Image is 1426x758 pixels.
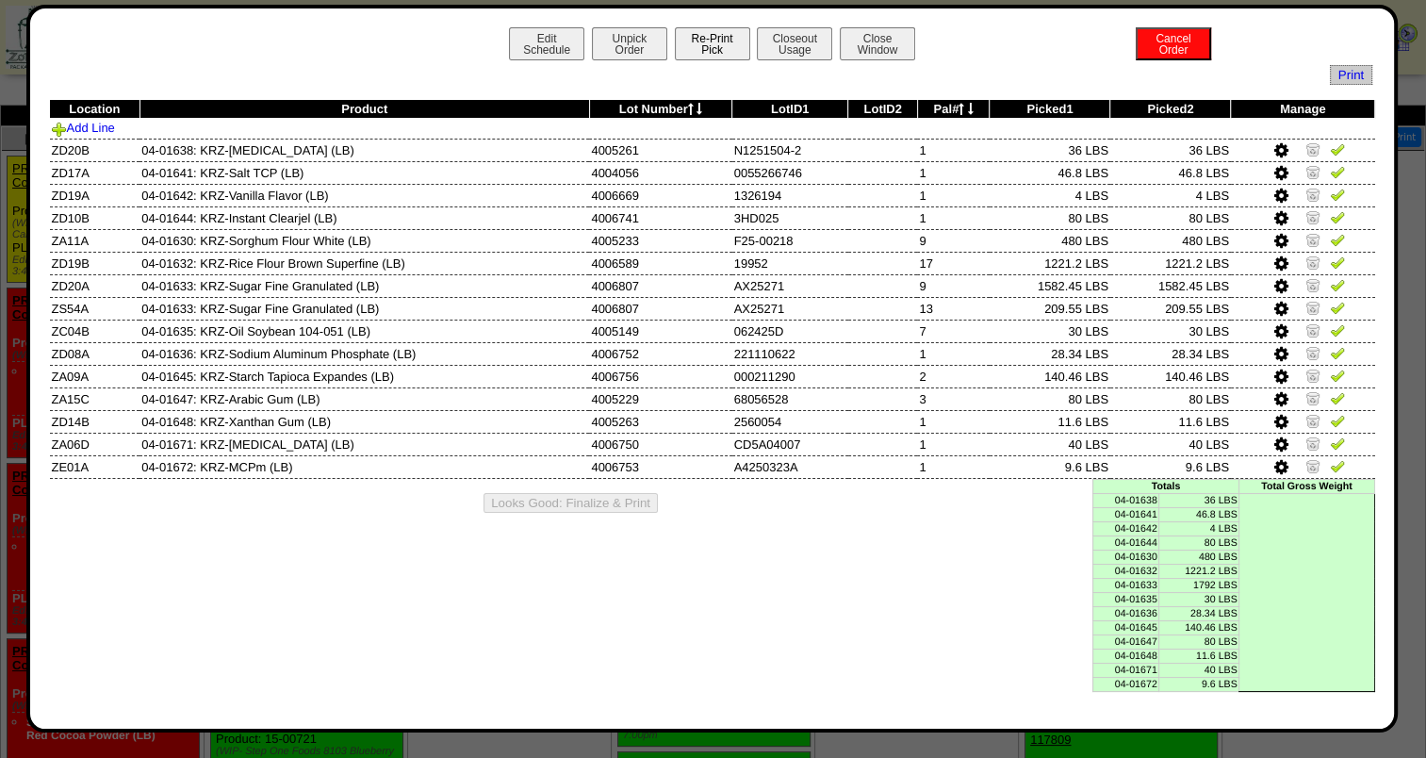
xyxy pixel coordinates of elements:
td: 209.55 LBS [1110,297,1231,320]
td: 04-01642: KRZ-Vanilla Flavor (LB) [139,184,589,206]
td: 140.46 LBS [990,365,1110,387]
button: CloseoutUsage [757,27,832,60]
td: 28.34 LBS [1110,342,1231,365]
td: ZD19B [50,252,140,274]
td: 7 [917,320,990,342]
td: ZD20B [50,139,140,161]
td: Total Gross Weight [1238,479,1374,493]
td: 4006756 [589,365,731,387]
img: Verify Pick [1330,322,1345,338]
td: 04-01638: KRZ-[MEDICAL_DATA] (LB) [139,139,589,161]
td: 80 LBS [1110,206,1231,229]
td: 04-01630: KRZ-Sorghum Flour White (LB) [139,229,589,252]
img: Verify Pick [1330,368,1345,383]
td: 1 [917,342,990,365]
img: Zero Item and Verify [1305,458,1320,473]
td: 3HD025 [732,206,848,229]
td: 209.55 LBS [990,297,1110,320]
td: 04-01633 [1093,578,1159,592]
th: Manage [1231,100,1375,119]
td: AX25271 [732,274,848,297]
td: 1 [917,455,990,478]
th: LotID1 [732,100,848,119]
td: AX25271 [732,297,848,320]
td: 04-01647 [1093,634,1159,649]
img: Verify Pick [1330,187,1345,202]
td: 4006750 [589,433,731,455]
img: Zero Item and Verify [1305,187,1320,202]
img: Verify Pick [1330,164,1345,179]
td: 1221.2 LBS [990,252,1110,274]
td: 04-01644: KRZ-Instant Clearjel (LB) [139,206,589,229]
td: 46.8 LBS [990,161,1110,184]
td: 140.46 LBS [1110,365,1231,387]
td: 4005263 [589,410,731,433]
td: 4005261 [589,139,731,161]
td: 9 [917,229,990,252]
td: 04-01671: KRZ-[MEDICAL_DATA] (LB) [139,433,589,455]
td: 1 [917,184,990,206]
img: Verify Pick [1330,345,1345,360]
td: 1792 LBS [1158,578,1238,592]
td: ZD17A [50,161,140,184]
td: ZD19A [50,184,140,206]
td: 4006589 [589,252,731,274]
th: Picked1 [990,100,1110,119]
td: 68056528 [732,387,848,410]
td: 04-01635: KRZ-Oil Soybean 104-051 (LB) [139,320,589,342]
td: ZD20A [50,274,140,297]
td: F25-00218 [732,229,848,252]
td: 04-01633: KRZ-Sugar Fine Granulated (LB) [139,274,589,297]
img: Zero Item and Verify [1305,141,1320,157]
td: 30 LBS [1158,592,1238,606]
td: 46.8 LBS [1110,161,1231,184]
td: Totals [1093,479,1239,493]
td: 40 LBS [1110,433,1231,455]
td: ZA06D [50,433,140,455]
td: A4250323A [732,455,848,478]
td: ZC04B [50,320,140,342]
button: CancelOrder [1136,27,1211,60]
img: Verify Pick [1330,277,1345,292]
th: Picked2 [1110,100,1231,119]
td: 4006753 [589,455,731,478]
td: 1221.2 LBS [1110,252,1231,274]
td: 1 [917,206,990,229]
td: 2560054 [732,410,848,433]
th: Pal# [917,100,990,119]
td: 4006669 [589,184,731,206]
td: 04-01636: KRZ-Sodium Aluminum Phosphate (LB) [139,342,589,365]
td: 4006807 [589,297,731,320]
th: Product [139,100,589,119]
img: Zero Item and Verify [1305,300,1320,315]
td: 11.6 LBS [990,410,1110,433]
img: Zero Item and Verify [1305,436,1320,451]
td: 480 LBS [990,229,1110,252]
img: Verify Pick [1330,141,1345,157]
td: 4 LBS [990,184,1110,206]
td: 04-01647: KRZ-Arabic Gum (LB) [139,387,589,410]
img: Verify Pick [1330,232,1345,247]
img: Add Item to Order [52,122,67,137]
td: 04-01644 [1093,536,1159,550]
img: Verify Pick [1330,390,1345,405]
a: CloseWindow [838,42,917,57]
td: 30 LBS [990,320,1110,342]
td: 4006752 [589,342,731,365]
td: CD5A04007 [732,433,848,455]
td: 4004056 [589,161,731,184]
td: 9.6 LBS [1158,677,1238,691]
td: 80 LBS [1110,387,1231,410]
td: 480 LBS [1110,229,1231,252]
td: 4005233 [589,229,731,252]
td: 04-01671 [1093,663,1159,677]
td: 1 [917,433,990,455]
button: EditSchedule [509,27,584,60]
td: 1582.45 LBS [1110,274,1231,297]
button: UnpickOrder [592,27,667,60]
td: 80 LBS [1158,536,1238,550]
td: 28.34 LBS [1158,606,1238,620]
td: 04-01672: KRZ-MCPm (LB) [139,455,589,478]
td: 17 [917,252,990,274]
td: 4005149 [589,320,731,342]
